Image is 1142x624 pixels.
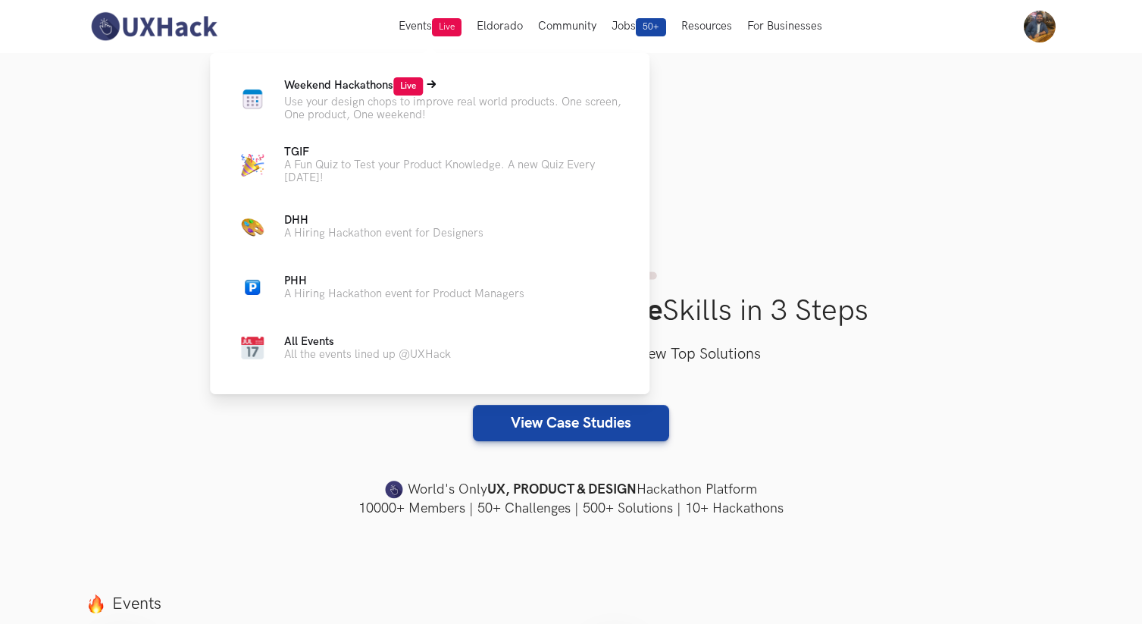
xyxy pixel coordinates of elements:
span: Live [393,77,423,96]
h1: Improve Your Skills in 3 Steps [86,293,1056,329]
img: fire.png [86,594,105,613]
p: A Hiring Hackathon event for Product Managers [284,287,524,300]
img: Party cap [241,154,264,177]
h3: Select a Case Study, Test your skills & View Top Solutions [86,343,1056,367]
a: Party capTGIFA Fun Quiz to Test your Product Knowledge. A new Quiz Every [DATE]! [234,146,625,184]
a: Calendar newWeekend HackathonsLiveUse your design chops to improve real world products. One scree... [234,77,625,121]
span: 50+ [636,18,666,36]
span: Weekend Hackathons [284,79,423,92]
img: Your profile pic [1024,11,1056,42]
a: CalendarAll EventsAll the events lined up @UXHack [234,330,625,366]
p: A Hiring Hackathon event for Designers [284,227,483,240]
img: Color Palette [241,215,264,238]
p: All the events lined up @UXHack [284,348,451,361]
h4: World's Only Hackathon Platform [86,479,1056,500]
img: UXHack-logo.png [86,11,221,42]
strong: UX, PRODUCT & DESIGN [487,479,637,500]
img: uxhack-favicon-image.png [385,480,403,500]
img: Parking [245,280,260,295]
a: Color PaletteDHHA Hiring Hackathon event for Designers [234,209,625,245]
span: All Events [284,335,334,348]
p: Use your design chops to improve real world products. One screen, One product, One weekend! [284,96,625,121]
img: Calendar [241,337,264,359]
span: TGIF [284,146,309,158]
h4: 10000+ Members | 50+ Challenges | 500+ Solutions | 10+ Hackathons [86,499,1056,518]
p: A Fun Quiz to Test your Product Knowledge. A new Quiz Every [DATE]! [284,158,625,184]
img: Calendar new [241,88,264,111]
a: ParkingPHHA Hiring Hackathon event for Product Managers [234,269,625,306]
span: PHH [284,274,307,287]
span: DHH [284,214,308,227]
span: Live [432,18,461,36]
a: View Case Studies [473,405,669,441]
label: Events [86,594,1056,614]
